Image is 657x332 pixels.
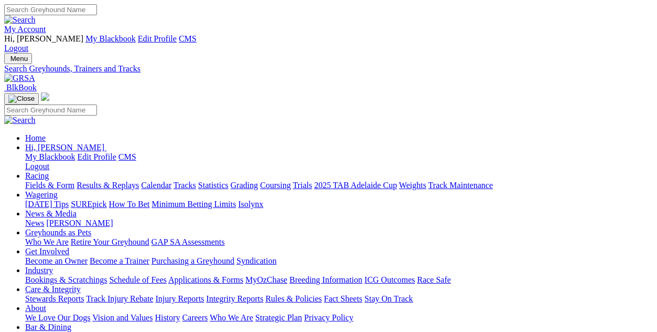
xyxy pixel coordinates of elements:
[25,209,77,218] a: News & Media
[109,200,150,209] a: How To Bet
[152,256,234,265] a: Purchasing a Greyhound
[4,34,653,53] div: My Account
[25,266,53,275] a: Industry
[25,247,69,256] a: Get Involved
[198,181,229,190] a: Statistics
[86,294,153,303] a: Track Injury Rebate
[168,275,243,284] a: Applications & Forms
[25,200,69,209] a: [DATE] Tips
[428,181,493,190] a: Track Maintenance
[4,4,97,15] input: Search
[25,294,84,303] a: Stewards Reports
[77,181,139,190] a: Results & Replays
[25,152,653,171] div: Hi, [PERSON_NAME]
[260,181,291,190] a: Coursing
[364,294,413,303] a: Stay On Track
[25,313,90,322] a: We Love Our Dogs
[141,181,171,190] a: Calendar
[25,256,653,266] div: Get Involved
[4,25,46,34] a: My Account
[265,294,322,303] a: Rules & Policies
[245,275,287,284] a: MyOzChase
[4,15,36,25] img: Search
[25,171,49,180] a: Racing
[25,143,104,152] span: Hi, [PERSON_NAME]
[25,323,71,331] a: Bar & Dining
[109,275,166,284] a: Schedule of Fees
[25,313,653,323] div: About
[255,313,302,322] a: Strategic Plan
[25,237,653,247] div: Greyhounds as Pets
[364,275,415,284] a: ICG Outcomes
[210,313,253,322] a: Who We Are
[155,294,204,303] a: Injury Reports
[25,304,46,313] a: About
[25,200,653,209] div: Wagering
[25,275,653,285] div: Industry
[25,275,107,284] a: Bookings & Scratchings
[324,294,362,303] a: Fact Sheets
[8,95,35,103] img: Close
[4,34,83,43] span: Hi, [PERSON_NAME]
[417,275,450,284] a: Race Safe
[25,181,74,190] a: Fields & Form
[4,74,35,83] img: GRSA
[25,190,58,199] a: Wagering
[4,105,97,116] input: Search
[78,152,116,161] a: Edit Profile
[152,200,236,209] a: Minimum Betting Limits
[6,83,37,92] span: BlkBook
[71,200,106,209] a: SUREpick
[314,181,397,190] a: 2025 TAB Adelaide Cup
[25,228,91,237] a: Greyhounds as Pets
[304,313,353,322] a: Privacy Policy
[25,143,106,152] a: Hi, [PERSON_NAME]
[231,181,258,190] a: Grading
[206,294,263,303] a: Integrity Reports
[4,116,36,125] img: Search
[4,64,653,74] a: Search Greyhounds, Trainers and Tracks
[10,55,28,63] span: Menu
[174,181,196,190] a: Tracks
[25,285,81,294] a: Care & Integrity
[85,34,136,43] a: My Blackbook
[289,275,362,284] a: Breeding Information
[4,93,39,105] button: Toggle navigation
[25,219,653,228] div: News & Media
[25,152,76,161] a: My Blackbook
[152,237,225,246] a: GAP SA Assessments
[119,152,136,161] a: CMS
[25,133,46,142] a: Home
[25,294,653,304] div: Care & Integrity
[236,256,276,265] a: Syndication
[155,313,180,322] a: History
[293,181,312,190] a: Trials
[4,83,37,92] a: BlkBook
[25,162,49,171] a: Logout
[238,200,263,209] a: Isolynx
[4,53,32,64] button: Toggle navigation
[399,181,426,190] a: Weights
[25,237,69,246] a: Who We Are
[25,256,88,265] a: Become an Owner
[25,219,44,227] a: News
[41,92,49,101] img: logo-grsa-white.png
[138,34,177,43] a: Edit Profile
[71,237,149,246] a: Retire Your Greyhound
[182,313,208,322] a: Careers
[46,219,113,227] a: [PERSON_NAME]
[92,313,153,322] a: Vision and Values
[4,44,28,53] a: Logout
[90,256,149,265] a: Become a Trainer
[179,34,197,43] a: CMS
[25,181,653,190] div: Racing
